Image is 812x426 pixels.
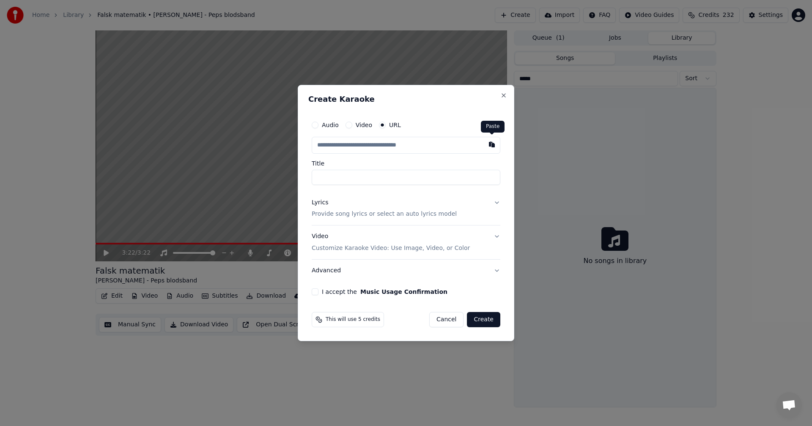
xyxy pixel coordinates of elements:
[322,122,339,128] label: Audio
[308,95,504,103] h2: Create Karaoke
[467,312,500,327] button: Create
[356,122,372,128] label: Video
[429,312,464,327] button: Cancel
[312,198,328,207] div: Lyrics
[389,122,401,128] label: URL
[312,233,470,253] div: Video
[312,160,500,166] label: Title
[481,121,505,133] div: Paste
[322,289,447,295] label: I accept the
[312,260,500,282] button: Advanced
[312,226,500,260] button: VideoCustomize Karaoke Video: Use Image, Video, or Color
[312,192,500,225] button: LyricsProvide song lyrics or select an auto lyrics model
[360,289,447,295] button: I accept the
[312,210,457,219] p: Provide song lyrics or select an auto lyrics model
[312,244,470,252] p: Customize Karaoke Video: Use Image, Video, or Color
[326,316,380,323] span: This will use 5 credits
